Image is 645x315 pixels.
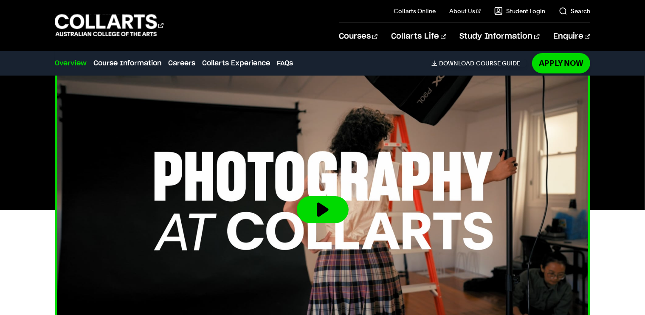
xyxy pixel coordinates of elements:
a: Search [559,7,590,15]
a: Overview [55,58,87,68]
a: Student Login [494,7,545,15]
a: Course Information [93,58,161,68]
a: Courses [339,22,377,51]
a: About Us [449,7,481,15]
div: Go to homepage [55,13,163,37]
span: Download [439,59,474,67]
a: Apply Now [532,53,590,73]
a: Enquire [553,22,590,51]
a: Collarts Online [394,7,436,15]
a: DownloadCourse Guide [431,59,527,67]
a: Collarts Experience [202,58,270,68]
a: Study Information [460,22,540,51]
a: Careers [168,58,195,68]
a: FAQs [277,58,293,68]
a: Collarts Life [391,22,446,51]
